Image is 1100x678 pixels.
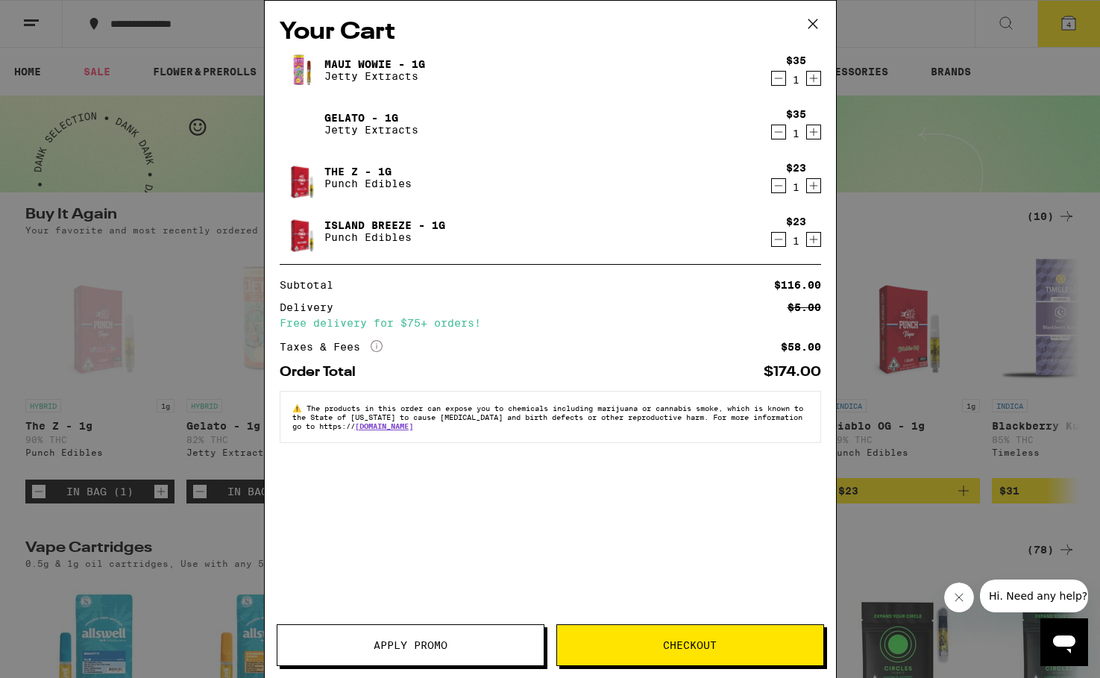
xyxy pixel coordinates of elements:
[374,640,447,650] span: Apply Promo
[786,54,806,66] div: $35
[280,365,366,379] div: Order Total
[980,580,1088,612] iframe: Message from company
[324,58,425,70] a: Maui Wowie - 1g
[771,125,786,139] button: Decrement
[355,421,413,430] a: [DOMAIN_NAME]
[786,235,806,247] div: 1
[806,71,821,86] button: Increment
[280,280,344,290] div: Subtotal
[324,166,412,178] a: The Z - 1g
[786,181,806,193] div: 1
[781,342,821,352] div: $58.00
[324,178,412,189] p: Punch Edibles
[280,204,321,259] img: Island Breeze - 1g
[556,624,824,666] button: Checkout
[786,108,806,120] div: $35
[292,404,307,412] span: ⚠️
[806,232,821,247] button: Increment
[944,583,974,612] iframe: Close message
[280,302,344,313] div: Delivery
[774,280,821,290] div: $116.00
[280,151,321,205] img: The Z - 1g
[771,71,786,86] button: Decrement
[280,49,321,91] img: Maui Wowie - 1g
[806,125,821,139] button: Increment
[771,178,786,193] button: Decrement
[764,365,821,379] div: $174.00
[292,404,803,430] span: The products in this order can expose you to chemicals including marijuana or cannabis smoke, whi...
[324,231,445,243] p: Punch Edibles
[277,624,544,666] button: Apply Promo
[786,74,806,86] div: 1
[806,178,821,193] button: Increment
[324,112,418,124] a: Gelato - 1g
[324,219,445,231] a: Island Breeze - 1g
[788,302,821,313] div: $5.00
[786,162,806,174] div: $23
[663,640,717,650] span: Checkout
[280,340,383,354] div: Taxes & Fees
[771,232,786,247] button: Decrement
[280,318,821,328] div: Free delivery for $75+ orders!
[280,16,821,49] h2: Your Cart
[786,216,806,227] div: $23
[280,103,321,145] img: Gelato - 1g
[786,128,806,139] div: 1
[324,70,425,82] p: Jetty Extracts
[324,124,418,136] p: Jetty Extracts
[1040,618,1088,666] iframe: Button to launch messaging window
